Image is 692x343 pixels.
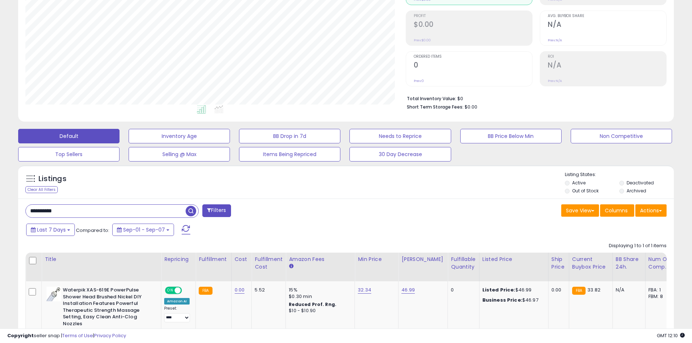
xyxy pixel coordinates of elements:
[129,129,230,143] button: Inventory Age
[414,79,424,83] small: Prev: 0
[548,55,666,59] span: ROI
[63,287,151,329] b: Waterpik XAS-619E PowerPulse Shower Head Brushed Nickel DIY Installation Features Powerful Therap...
[164,256,193,263] div: Repricing
[76,227,109,234] span: Compared to:
[605,207,628,214] span: Columns
[407,104,464,110] b: Short Term Storage Fees:
[181,287,193,294] span: OFF
[349,129,451,143] button: Needs to Reprice
[451,256,476,271] div: Fulfillable Quantity
[609,242,667,249] div: Displaying 1 to 1 of 1 items
[616,287,640,293] div: N/A
[255,287,280,293] div: 5.52
[235,286,245,294] a: 0.00
[239,147,340,162] button: Items Being Repriced
[600,204,634,217] button: Columns
[414,55,532,59] span: Ordered Items
[202,204,231,217] button: Filters
[289,308,349,314] div: $10 - $10.90
[199,256,228,263] div: Fulfillment
[407,94,661,102] li: $0
[18,129,120,143] button: Default
[401,256,445,263] div: [PERSON_NAME]
[571,129,672,143] button: Non Competitive
[94,332,126,339] a: Privacy Policy
[18,147,120,162] button: Top Sellers
[648,293,672,300] div: FBM: 8
[414,20,532,30] h2: $0.00
[635,204,667,217] button: Actions
[164,306,190,322] div: Preset:
[465,103,477,110] span: $0.00
[451,287,473,293] div: 0
[572,287,586,295] small: FBA
[46,287,61,301] img: 41t0ajO2dxL._SL40_.jpg
[164,298,190,305] div: Amazon AI
[239,129,340,143] button: BB Drop in 7d
[572,188,599,194] label: Out of Stock
[627,188,646,194] label: Archived
[112,224,174,236] button: Sep-01 - Sep-07
[289,293,349,300] div: $0.30 min
[548,14,666,18] span: Avg. Buybox Share
[648,256,675,271] div: Num of Comp.
[235,256,249,263] div: Cost
[482,297,543,303] div: $46.97
[551,287,563,293] div: 0.00
[129,147,230,162] button: Selling @ Max
[166,287,175,294] span: ON
[565,171,674,178] p: Listing States:
[561,204,599,217] button: Save View
[548,79,562,83] small: Prev: N/A
[551,256,566,271] div: Ship Price
[7,332,126,339] div: seller snap | |
[7,332,34,339] strong: Copyright
[289,256,352,263] div: Amazon Fees
[616,256,642,271] div: BB Share 24h.
[460,129,562,143] button: BB Price Below Min
[627,180,654,186] label: Deactivated
[482,286,515,293] b: Listed Price:
[37,226,66,233] span: Last 7 Days
[289,263,293,270] small: Amazon Fees.
[548,20,666,30] h2: N/A
[289,287,349,293] div: 15%
[648,287,672,293] div: FBA: 1
[289,301,336,307] b: Reduced Prof. Rng.
[414,61,532,71] h2: 0
[123,226,165,233] span: Sep-01 - Sep-07
[482,297,522,303] b: Business Price:
[572,256,610,271] div: Current Buybox Price
[45,256,158,263] div: Title
[401,286,415,294] a: 46.99
[199,287,212,295] small: FBA
[39,174,66,184] h5: Listings
[657,332,685,339] span: 2025-09-15 12:10 GMT
[587,286,600,293] span: 33.82
[548,38,562,42] small: Prev: N/A
[414,14,532,18] span: Profit
[255,256,283,271] div: Fulfillment Cost
[62,332,93,339] a: Terms of Use
[26,224,75,236] button: Last 7 Days
[572,180,586,186] label: Active
[25,186,58,193] div: Clear All Filters
[407,95,456,102] b: Total Inventory Value:
[414,38,431,42] small: Prev: $0.00
[358,256,395,263] div: Min Price
[548,61,666,71] h2: N/A
[349,147,451,162] button: 30 Day Decrease
[482,256,545,263] div: Listed Price
[358,286,371,294] a: 32.34
[482,287,543,293] div: $46.99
